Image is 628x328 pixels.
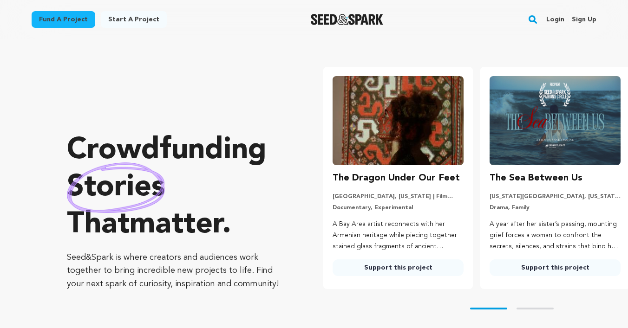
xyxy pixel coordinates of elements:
[333,204,464,212] p: Documentary, Experimental
[490,76,621,165] img: The Sea Between Us image
[333,171,460,186] h3: The Dragon Under Our Feet
[32,11,95,28] a: Fund a project
[101,11,167,28] a: Start a project
[490,219,621,252] p: A year after her sister’s passing, mounting grief forces a woman to confront the secrets, silence...
[546,12,564,27] a: Login
[490,193,621,200] p: [US_STATE][GEOGRAPHIC_DATA], [US_STATE] | Film Short
[333,193,464,200] p: [GEOGRAPHIC_DATA], [US_STATE] | Film Feature
[490,204,621,212] p: Drama, Family
[130,210,222,240] span: matter
[490,259,621,276] a: Support this project
[67,162,165,213] img: hand sketched image
[333,259,464,276] a: Support this project
[67,132,286,244] p: Crowdfunding that .
[572,12,596,27] a: Sign up
[311,14,384,25] a: Seed&Spark Homepage
[333,76,464,165] img: The Dragon Under Our Feet image
[333,219,464,252] p: A Bay Area artist reconnects with her Armenian heritage while piecing together stained glass frag...
[67,251,286,291] p: Seed&Spark is where creators and audiences work together to bring incredible new projects to life...
[311,14,384,25] img: Seed&Spark Logo Dark Mode
[490,171,582,186] h3: The Sea Between Us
